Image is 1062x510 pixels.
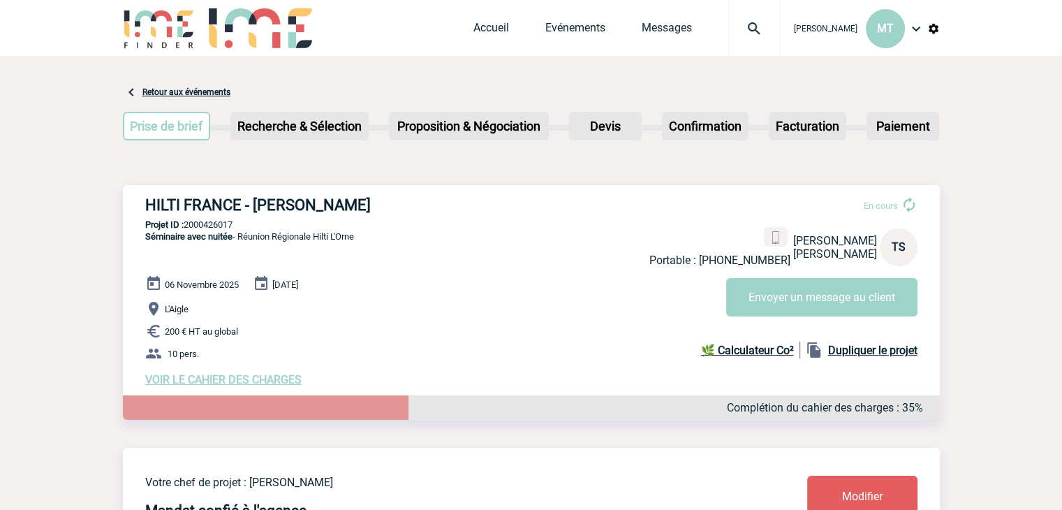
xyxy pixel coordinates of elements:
span: Séminaire avec nuitée [145,231,233,242]
b: Dupliquer le projet [828,344,917,357]
a: VOIR LE CAHIER DES CHARGES [145,373,302,386]
span: Modifier [842,490,883,503]
span: [PERSON_NAME] [793,247,877,261]
span: En cours [864,201,898,211]
a: Retour aux événements [142,87,230,97]
p: Devis [570,113,640,139]
p: Portable : [PHONE_NUMBER] [649,254,790,267]
b: 🌿 Calculateur Co² [701,344,794,357]
p: Recherche & Sélection [232,113,367,139]
span: 06 Novembre 2025 [165,279,239,290]
img: portable.png [769,231,782,244]
h3: HILTI FRANCE - [PERSON_NAME] [145,196,564,214]
a: Messages [642,21,692,41]
span: [DATE] [272,279,298,290]
span: 200 € HT au global [165,326,238,337]
p: 2000426017 [123,219,940,230]
b: Projet ID : [145,219,184,230]
p: Proposition & Négociation [390,113,547,139]
p: Facturation [770,113,845,139]
img: file_copy-black-24dp.png [806,342,823,358]
span: 10 pers. [168,349,199,359]
img: IME-Finder [123,8,196,48]
p: Confirmation [663,113,747,139]
span: - Réunion Régionale Hilti L'Orne [145,231,354,242]
button: Envoyer un message au client [726,278,917,316]
p: Paiement [868,113,938,139]
a: Evénements [545,21,605,41]
span: L'Aigle [165,304,189,314]
p: Votre chef de projet : [PERSON_NAME] [145,476,725,489]
a: Accueil [473,21,509,41]
p: Prise de brief [124,113,209,139]
span: [PERSON_NAME] [793,234,877,247]
span: MT [877,22,894,35]
span: TS [892,240,906,254]
a: 🌿 Calculateur Co² [701,342,800,358]
span: [PERSON_NAME] [794,24,857,34]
